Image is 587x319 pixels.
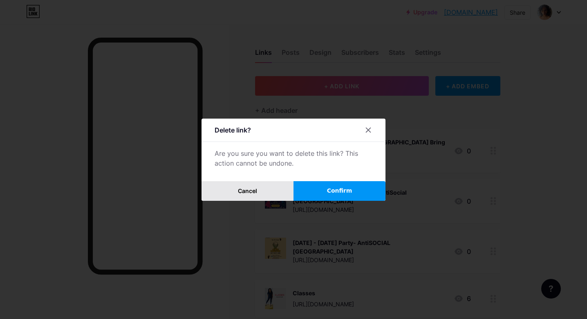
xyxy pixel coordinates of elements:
span: Cancel [238,187,257,194]
button: Confirm [293,181,385,201]
button: Cancel [202,181,293,201]
div: Delete link? [215,125,251,135]
div: Are you sure you want to delete this link? This action cannot be undone. [215,148,372,168]
span: Confirm [327,186,352,195]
